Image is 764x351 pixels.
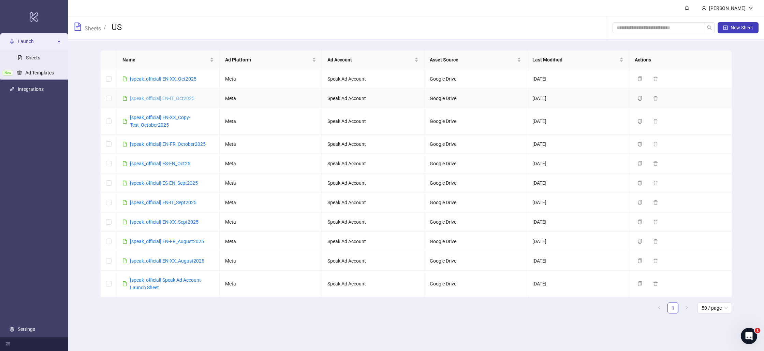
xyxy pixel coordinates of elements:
a: [speak_official] EN-IT_Oct2025 [130,96,194,101]
a: Ad Templates [25,70,54,75]
span: Last Modified [532,56,618,64]
li: 1 [667,303,678,313]
span: file [122,258,127,263]
a: Sheets [83,24,102,32]
td: Google Drive [424,193,527,212]
td: Speak Ad Account [322,154,424,173]
td: Speak Ad Account [322,271,424,297]
th: Ad Account [322,51,424,69]
a: [speak_official] EN-XX_Oct2025 [130,76,196,82]
a: [speak_official] EN-XX_August2025 [130,258,204,264]
span: copy [637,119,642,124]
td: [DATE] [527,251,629,271]
span: file [122,142,127,146]
a: [speak_official] EN-IT_Sept2025 [130,200,196,205]
span: Ad Account [327,56,413,64]
iframe: Intercom live chat [741,328,757,344]
span: delete [653,142,658,146]
td: Speak Ad Account [322,135,424,154]
span: search [707,25,712,30]
span: New Sheet [731,25,753,30]
td: Speak Ad Account [322,108,424,135]
td: Google Drive [424,232,527,251]
a: [speak_official] EN-FR_October2025 [130,141,206,147]
span: delete [653,119,658,124]
span: 1 [755,328,760,333]
span: copy [637,142,642,146]
th: Actions [629,51,732,69]
td: [DATE] [527,173,629,193]
th: Ad Platform [220,51,322,69]
span: delete [653,96,658,101]
button: New Sheet [718,22,759,33]
li: / [104,22,106,33]
span: delete [653,76,658,81]
span: file [122,239,127,244]
td: Meta [220,154,322,173]
span: copy [637,76,642,81]
div: [PERSON_NAME] [706,4,748,12]
span: file [122,281,127,286]
td: Meta [220,232,322,251]
td: Meta [220,251,322,271]
td: Speak Ad Account [322,232,424,251]
span: file [122,200,127,205]
span: copy [637,258,642,263]
span: rocket [10,39,14,44]
td: Speak Ad Account [322,69,424,89]
span: file [122,220,127,224]
td: Google Drive [424,69,527,89]
span: right [685,306,689,310]
td: Speak Ad Account [322,89,424,108]
td: [DATE] [527,89,629,108]
span: delete [653,239,658,244]
th: Asset Source [424,51,527,69]
td: [DATE] [527,232,629,251]
td: [DATE] [527,271,629,297]
a: Integrations [18,86,44,92]
span: plus-square [723,25,728,30]
td: Speak Ad Account [322,212,424,232]
span: copy [637,200,642,205]
span: bell [685,5,689,10]
span: file [122,76,127,81]
td: Meta [220,212,322,232]
button: left [654,303,665,313]
span: file-text [74,23,82,31]
span: menu-fold [5,342,10,347]
span: delete [653,281,658,286]
td: [DATE] [527,193,629,212]
span: file [122,181,127,185]
span: copy [637,281,642,286]
span: copy [637,181,642,185]
td: Meta [220,69,322,89]
td: Meta [220,108,322,135]
h3: US [112,22,122,33]
a: [speak_official] ES-EN_Oct25 [130,161,190,166]
span: copy [637,239,642,244]
td: Speak Ad Account [322,251,424,271]
td: Meta [220,193,322,212]
td: Speak Ad Account [322,173,424,193]
li: Previous Page [654,303,665,313]
td: [DATE] [527,108,629,135]
span: delete [653,181,658,185]
td: Google Drive [424,89,527,108]
a: [speak_official] EN-XX_Copy-Test_October2025 [130,115,190,128]
td: Google Drive [424,108,527,135]
li: Next Page [681,303,692,313]
a: Settings [18,326,35,332]
a: 1 [668,303,678,313]
span: copy [637,161,642,166]
span: Asset Source [430,56,515,64]
span: Name [122,56,208,64]
span: user [702,6,706,11]
span: file [122,161,127,166]
td: Meta [220,89,322,108]
td: Google Drive [424,154,527,173]
th: Name [117,51,219,69]
span: left [657,306,661,310]
td: [DATE] [527,212,629,232]
span: delete [653,200,658,205]
a: Sheets [26,55,40,60]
